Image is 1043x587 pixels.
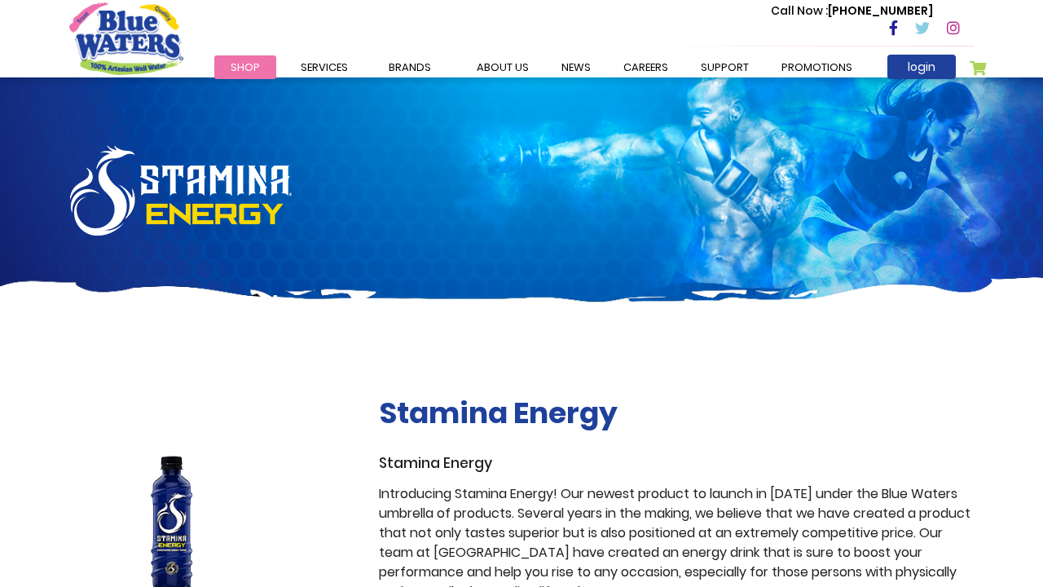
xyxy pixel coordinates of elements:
p: [PHONE_NUMBER] [771,2,933,20]
span: Brands [389,60,431,75]
span: Shop [231,60,260,75]
a: about us [460,55,545,79]
h2: Stamina Energy [379,395,974,430]
a: store logo [69,2,183,74]
a: Brands [372,55,447,79]
a: News [545,55,607,79]
a: login [887,55,956,79]
a: Services [284,55,364,79]
h3: Stamina Energy [379,455,974,472]
a: Shop [214,55,276,79]
a: careers [607,55,684,79]
a: Promotions [765,55,869,79]
span: Call Now : [771,2,828,19]
a: support [684,55,765,79]
span: Services [301,60,348,75]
